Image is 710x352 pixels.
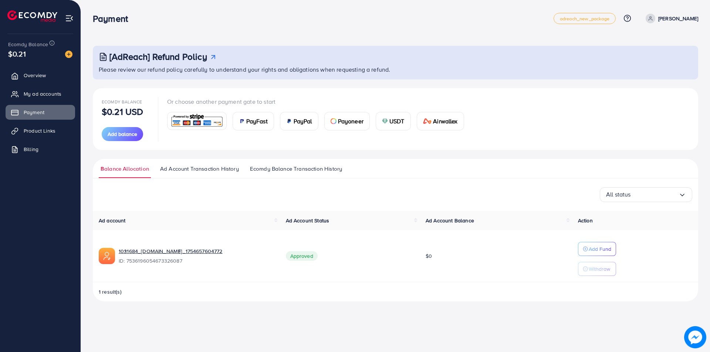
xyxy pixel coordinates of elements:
[6,86,75,101] a: My ad accounts
[560,16,609,21] span: adreach_new_package
[578,262,616,276] button: Withdraw
[99,217,126,224] span: Ad account
[160,165,239,173] span: Ad Account Transaction History
[65,14,74,23] img: menu
[8,41,48,48] span: Ecomdy Balance
[643,14,698,23] a: [PERSON_NAME]
[102,107,143,116] p: $0.21 USD
[338,117,364,126] span: Payoneer
[554,13,616,24] a: adreach_new_package
[578,217,593,224] span: Action
[631,189,679,200] input: Search for option
[102,127,143,141] button: Add balance
[24,72,46,79] span: Overview
[7,10,57,22] img: logo
[684,326,706,348] img: image
[426,217,474,224] span: Ad Account Balance
[658,14,698,23] p: [PERSON_NAME]
[6,105,75,120] a: Payment
[101,165,149,173] span: Balance Allocation
[24,90,61,98] span: My ad accounts
[324,112,370,130] a: cardPayoneer
[286,118,292,124] img: card
[589,245,611,253] p: Add Fund
[331,118,337,124] img: card
[423,118,432,124] img: card
[589,264,610,273] p: Withdraw
[93,13,134,24] h3: Payment
[167,97,470,106] p: Or choose another payment gate to start
[65,51,72,58] img: image
[24,146,38,153] span: Billing
[606,189,631,200] span: All status
[6,123,75,138] a: Product Links
[119,257,274,264] span: ID: 7536196054673326087
[286,251,318,261] span: Approved
[99,65,694,74] p: Please review our refund policy carefully to understand your rights and obligations when requesti...
[246,117,268,126] span: PayFast
[600,187,692,202] div: Search for option
[6,142,75,157] a: Billing
[167,112,227,130] a: card
[294,117,312,126] span: PayPal
[6,68,75,83] a: Overview
[24,109,44,116] span: Payment
[382,118,388,124] img: card
[239,118,245,124] img: card
[426,252,432,260] span: $0
[109,51,207,62] h3: [AdReach] Refund Policy
[99,248,115,264] img: ic-ads-acc.e4c84228.svg
[280,112,318,130] a: cardPayPal
[108,130,137,138] span: Add balance
[376,112,411,130] a: cardUSDT
[8,48,26,59] span: $0.21
[102,99,142,105] span: Ecomdy Balance
[24,127,55,134] span: Product Links
[286,217,329,224] span: Ad Account Status
[417,112,464,130] a: cardAirwallex
[433,117,457,126] span: Airwallex
[389,117,405,126] span: USDT
[119,247,274,255] a: 1031684_[DOMAIN_NAME]_1754657604772
[119,247,274,264] div: <span class='underline'>1031684_Necesitiess.com_1754657604772</span></br>7536196054673326087
[99,288,122,295] span: 1 result(s)
[233,112,274,130] a: cardPayFast
[578,242,616,256] button: Add Fund
[170,113,224,129] img: card
[250,165,342,173] span: Ecomdy Balance Transaction History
